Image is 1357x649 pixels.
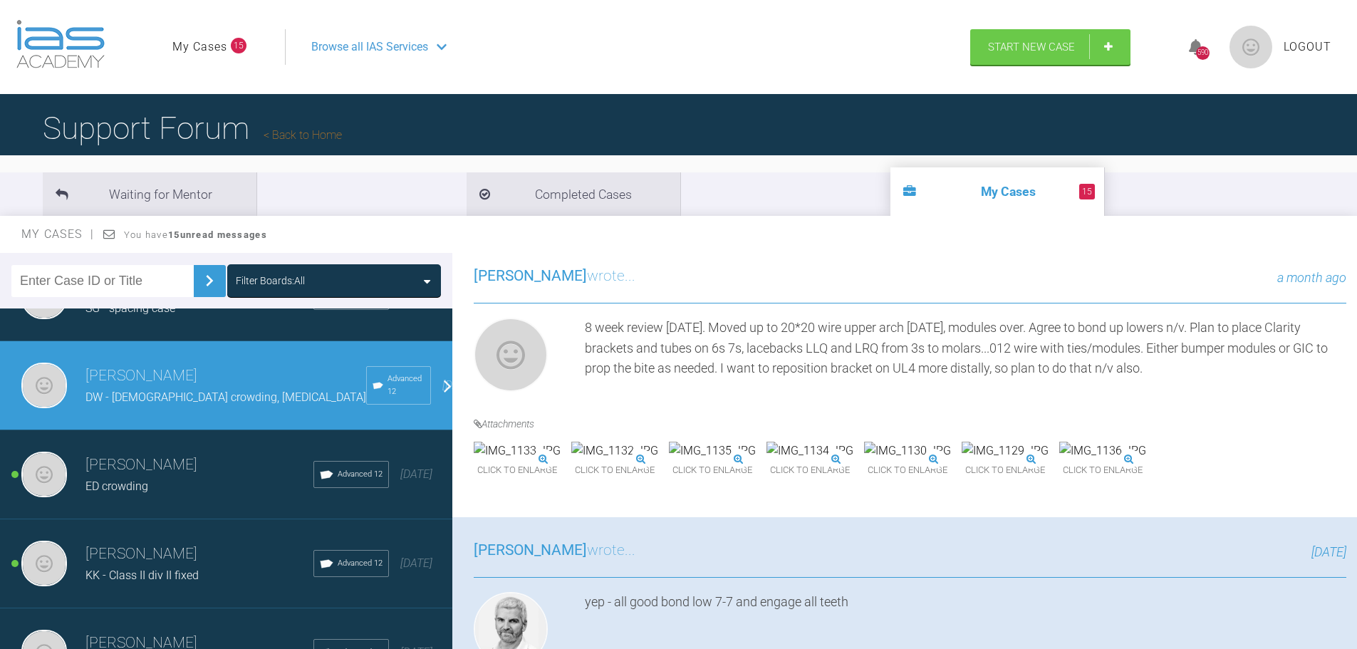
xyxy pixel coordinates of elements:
[43,103,342,153] h1: Support Forum
[311,38,428,56] span: Browse all IAS Services
[669,442,756,460] img: IMG_1135.JPG
[962,460,1049,482] span: Click to enlarge
[172,38,227,56] a: My Cases
[988,41,1075,53] span: Start New Case
[766,460,853,482] span: Click to enlarge
[85,364,366,388] h3: [PERSON_NAME]
[571,460,658,482] span: Click to enlarge
[264,128,342,142] a: Back to Home
[1196,46,1210,60] div: 590
[168,229,267,240] strong: 15 unread messages
[467,172,680,216] li: Completed Cases
[474,460,561,482] span: Click to enlarge
[85,568,199,582] span: KK - Class II div II fixed
[338,557,383,570] span: Advanced 12
[16,20,105,68] img: logo-light.3e3ef733.png
[1059,460,1146,482] span: Click to enlarge
[474,318,548,392] img: Sarah Gatley
[970,29,1130,65] a: Start New Case
[669,460,756,482] span: Click to enlarge
[571,442,658,460] img: IMG_1132.JPG
[474,416,1346,432] h4: Attachments
[1079,184,1095,199] span: 15
[1229,26,1272,68] img: profile.png
[85,542,313,566] h3: [PERSON_NAME]
[474,264,635,289] h3: wrote...
[388,373,425,398] span: Advanced 12
[85,479,148,493] span: ED crowding
[474,442,561,460] img: IMG_1133.JPG
[124,229,267,240] span: You have
[1311,544,1346,559] span: [DATE]
[236,273,305,289] div: Filter Boards: All
[1277,270,1346,285] span: a month ago
[21,452,67,497] img: Sarah Gatley
[21,363,67,408] img: Sarah Gatley
[864,460,951,482] span: Click to enlarge
[1284,38,1331,56] a: Logout
[231,38,246,53] span: 15
[21,541,67,586] img: Sarah Gatley
[474,539,635,563] h3: wrote...
[890,167,1104,216] li: My Cases
[766,442,853,460] img: IMG_1134.JPG
[85,390,366,404] span: DW - [DEMOGRAPHIC_DATA] crowding, [MEDICAL_DATA]
[21,227,95,241] span: My Cases
[864,442,951,460] img: IMG_1130.JPG
[85,301,175,315] span: SG - spacing case
[400,467,432,481] span: [DATE]
[198,269,221,292] img: chevronRight.28bd32b0.svg
[43,172,256,216] li: Waiting for Mentor
[442,378,474,392] span: [DATE]
[474,267,587,284] span: [PERSON_NAME]
[85,453,313,477] h3: [PERSON_NAME]
[1059,442,1146,460] img: IMG_1136.JPG
[474,541,587,559] span: [PERSON_NAME]
[400,556,432,570] span: [DATE]
[585,318,1346,398] div: 8 week review [DATE]. Moved up to 20*20 wire upper arch [DATE], modules over. Agree to bond up lo...
[11,265,194,297] input: Enter Case ID or Title
[962,442,1049,460] img: IMG_1129.JPG
[338,468,383,481] span: Advanced 12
